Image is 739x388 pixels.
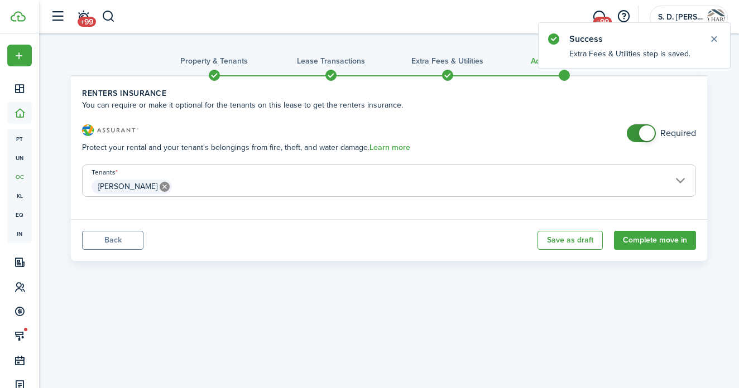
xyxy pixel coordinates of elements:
button: Open menu [7,45,32,66]
button: Continue [614,231,696,250]
h3: Property & Tenants [180,55,248,67]
wizard-step-header-description: You can require or make it optional for the tenants on this lease to get the renters insurance. [82,99,696,111]
p: Protect your rental and your tenant's belongings from fire, theft, and water damage. [82,142,627,153]
a: eq [7,205,32,224]
button: Open sidebar [47,6,68,27]
button: Save as draft [538,231,603,250]
wizard-step-header-title: Renters Insurance [82,88,696,99]
a: Messaging [588,3,610,31]
a: pt [7,129,32,148]
button: Back [82,231,143,250]
button: Open resource center [614,7,633,26]
a: kl [7,186,32,205]
h3: Lease Transactions [297,55,365,67]
a: in [7,224,32,243]
a: un [7,148,32,167]
h3: Additional Services [531,55,597,67]
h3: Extra fees & Utilities [411,55,483,67]
a: oc [7,167,32,186]
span: +99 [593,17,612,27]
notify-body: Extra Fees & Utilities step is saved. [539,48,730,68]
button: Search [102,7,116,26]
button: Close notify [706,31,722,47]
span: S. D. Harris Properties, LLC. [658,13,703,21]
span: +99 [78,17,96,27]
img: Renters Insurance [82,124,138,136]
notify-title: Success [569,32,698,46]
a: Learn more [369,143,410,152]
span: [PERSON_NAME] [98,181,157,192]
a: Notifications [73,3,94,31]
img: S. D. Harris Properties, LLC. [707,8,725,26]
img: TenantCloud [11,11,26,22]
